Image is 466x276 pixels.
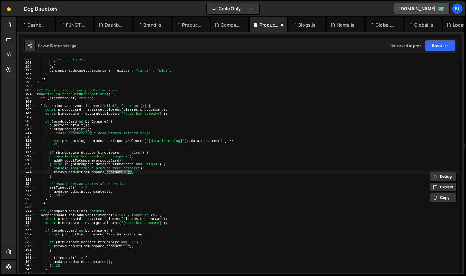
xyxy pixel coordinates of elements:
[19,127,36,131] div: 310
[19,96,36,100] div: 302
[19,260,36,264] div: 344
[66,22,86,28] div: FUNCTIONS.js
[337,22,354,28] div: Home.js
[105,22,125,28] div: Dashboard - settings.js
[19,178,36,182] div: 323
[19,143,36,147] div: 314
[19,236,36,240] div: 338
[19,154,36,158] div: 317
[19,151,36,155] div: 316
[19,88,36,92] div: 300
[1,1,17,16] a: 🤙
[19,229,36,233] div: 336
[19,217,36,221] div: 333
[19,92,36,96] div: 301
[19,240,36,244] div: 339
[430,182,457,192] button: Explain
[19,76,36,80] div: 297
[430,193,457,202] button: Copy
[19,115,36,119] div: 307
[19,213,36,217] div: 332
[19,209,36,213] div: 331
[19,84,36,88] div: 299
[143,22,161,28] div: Brand.js
[207,3,259,14] button: Code Only
[19,271,36,275] div: 347
[19,170,36,174] div: 321
[19,205,36,209] div: 330
[414,22,433,28] div: Global.js
[19,61,36,65] div: 293
[19,73,36,77] div: 296
[19,112,36,116] div: 306
[27,22,47,28] div: Dashboard .js
[430,172,457,181] button: Debug
[19,221,36,225] div: 334
[376,22,396,28] div: Global.css
[19,108,36,112] div: 305
[19,69,36,73] div: 295
[19,104,36,108] div: 304
[425,40,455,51] button: Save
[19,201,36,205] div: 329
[19,166,36,170] div: 320
[19,131,36,135] div: 311
[19,147,36,151] div: 315
[19,135,36,139] div: 312
[19,252,36,256] div: 342
[19,225,36,229] div: 335
[260,22,279,28] div: Products.js
[19,186,36,190] div: 325
[19,80,36,85] div: 298
[182,22,202,28] div: Product.js
[19,57,36,61] div: 292
[19,190,36,194] div: 326
[19,162,36,166] div: 319
[19,100,36,104] div: 303
[394,3,450,14] a: [DOMAIN_NAME]
[19,244,36,248] div: 340
[19,123,36,127] div: 309
[19,256,36,260] div: 343
[390,43,421,48] div: Not saved to prod
[452,3,463,14] a: Bl
[19,65,36,69] div: 294
[19,174,36,178] div: 322
[38,43,76,48] div: Saved
[19,139,36,143] div: 313
[24,5,58,12] div: Dog Directory
[19,248,36,252] div: 341
[49,43,76,48] div: 13 seconds ago
[298,22,316,28] div: Blogs.js
[19,197,36,201] div: 328
[19,193,36,197] div: 327
[221,22,241,28] div: Compare.js
[19,264,36,268] div: 345
[19,182,36,186] div: 324
[19,119,36,123] div: 308
[19,232,36,236] div: 337
[19,268,36,272] div: 346
[19,158,36,162] div: 318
